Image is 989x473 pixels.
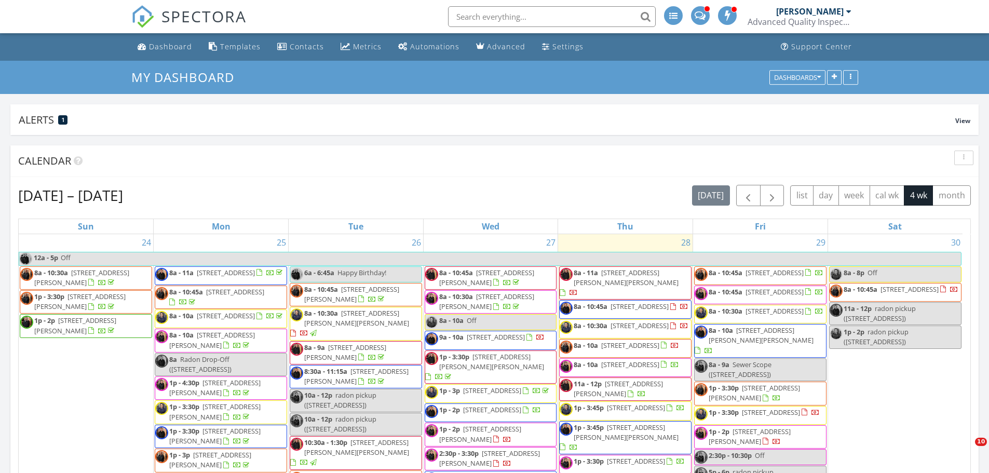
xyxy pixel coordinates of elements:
a: 8a - 10a [STREET_ADDRESS][PERSON_NAME][PERSON_NAME] [695,326,814,355]
a: 8a - 11a [STREET_ADDRESS][PERSON_NAME][PERSON_NAME] [560,268,679,297]
img: dsc_5995.jpg [290,285,303,298]
button: list [790,185,814,206]
a: Automations (Advanced) [394,37,464,57]
span: 10:30a - 1:30p [304,438,347,447]
img: dsc_6004.jpg [290,367,303,380]
a: 8a - 10:45a [STREET_ADDRESS][PERSON_NAME] [439,268,534,287]
a: 1p - 3:30p [STREET_ADDRESS][PERSON_NAME] [169,426,261,445]
img: 20250418_094826.jpg [425,316,438,329]
span: 1p - 2p [844,327,864,336]
img: dsc_6004.jpg [425,405,438,418]
a: Monday [210,219,233,234]
span: 8a - 10:45a [709,268,742,277]
span: [STREET_ADDRESS][PERSON_NAME][PERSON_NAME] [574,423,679,442]
span: Off [755,451,765,460]
div: Advanced Quality Inspections LLC [748,17,851,27]
span: [STREET_ADDRESS] [601,341,659,350]
img: dsc_5995.jpg [20,292,33,305]
span: 8a - 10:45a [844,285,877,294]
img: dsc_5998.jpg [560,456,573,469]
span: [STREET_ADDRESS][PERSON_NAME][PERSON_NAME] [304,308,409,328]
span: [STREET_ADDRESS][PERSON_NAME] [439,268,534,287]
h2: [DATE] – [DATE] [18,185,123,206]
a: 11a - 12p [STREET_ADDRESS][PERSON_NAME] [574,379,663,398]
span: [STREET_ADDRESS][PERSON_NAME] [304,367,409,386]
a: 8:30a - 11:15a [STREET_ADDRESS][PERSON_NAME] [304,367,409,386]
a: 8a - 10:45a [STREET_ADDRESS] [694,286,827,304]
a: 8a - 10a [STREET_ADDRESS] [574,360,679,369]
a: 1p - 3:30p [STREET_ADDRESS] [709,408,820,417]
a: 8a - 10:45a [STREET_ADDRESS] [709,268,823,277]
a: 9a - 10a [STREET_ADDRESS] [425,331,557,349]
img: dsc_6012.jpg [290,438,303,451]
span: [STREET_ADDRESS] [746,268,804,277]
a: 1p - 3:30p [STREET_ADDRESS][PERSON_NAME][PERSON_NAME] [425,350,557,384]
a: Contacts [273,37,328,57]
span: 8a - 10:45a [709,287,742,296]
a: 8a - 10:30a [STREET_ADDRESS][PERSON_NAME] [34,268,129,287]
a: 8a - 10:30a [STREET_ADDRESS] [709,306,823,316]
a: 1p - 3:45p [STREET_ADDRESS][PERSON_NAME][PERSON_NAME] [560,423,679,452]
a: 8a - 10a [STREET_ADDRESS] [169,311,284,320]
a: 1p - 4:30p [STREET_ADDRESS][PERSON_NAME] [169,378,261,397]
a: 8a - 10a [STREET_ADDRESS][PERSON_NAME][PERSON_NAME] [694,324,827,358]
img: dsc_6004.jpg [155,426,168,439]
span: [STREET_ADDRESS][PERSON_NAME] [169,378,261,397]
span: 12a - 5p [33,252,59,265]
a: Dashboard [133,37,196,57]
a: 1p - 3:30p [STREET_ADDRESS][PERSON_NAME] [169,402,261,421]
a: Go to August 30, 2025 [949,234,963,251]
a: 1p - 2p [STREET_ADDRESS] [425,403,557,422]
div: Metrics [353,42,382,51]
span: 8a - 10a [439,316,464,325]
div: Dashboard [149,42,192,51]
img: dsc_6012.jpg [290,343,303,356]
a: 8a - 10a [STREET_ADDRESS][PERSON_NAME] [155,329,287,352]
span: [STREET_ADDRESS][PERSON_NAME][PERSON_NAME] [574,268,679,287]
span: View [955,116,970,125]
a: 1p - 3:45p [STREET_ADDRESS] [574,403,685,412]
a: 1p - 3:30p [STREET_ADDRESS][PERSON_NAME] [694,382,827,405]
img: dsc_5995.jpg [560,341,573,354]
img: 20250418_094826.jpg [425,386,438,399]
span: Off [467,316,477,325]
a: 8a - 10a [STREET_ADDRESS] [574,341,679,350]
a: 8a - 10:45a [STREET_ADDRESS][PERSON_NAME] [425,266,557,290]
span: Off [61,253,71,262]
img: dsc_5998.jpg [695,360,708,373]
a: 1p - 2p [STREET_ADDRESS][PERSON_NAME] [20,314,152,337]
img: dsc_5998.jpg [425,449,438,462]
span: 8a - 10:45a [574,302,607,311]
span: 10 [975,438,987,446]
img: dsc_6004.jpg [425,332,438,345]
a: 8a - 10a [STREET_ADDRESS] [559,358,692,377]
a: 8a - 10:30a [STREET_ADDRESS][PERSON_NAME][PERSON_NAME] [290,308,409,337]
span: 1p - 3:30p [709,383,739,393]
a: 8a - 10:45a [STREET_ADDRESS] [709,287,823,296]
img: dsc_5998.jpg [695,427,708,440]
div: Advanced [487,42,525,51]
span: 1p - 3:45p [574,403,604,412]
img: dsc_6004.jpg [560,423,573,436]
span: 8a - 10:45a [304,285,338,294]
img: dsc_5998.jpg [560,360,573,373]
a: 1p - 2p [STREET_ADDRESS][PERSON_NAME] [439,424,521,443]
a: Go to August 27, 2025 [544,234,558,251]
span: 8a - 10a [169,330,194,340]
span: [STREET_ADDRESS][PERSON_NAME][PERSON_NAME] [709,326,814,345]
span: [STREET_ADDRESS] [607,403,665,412]
span: [STREET_ADDRESS][PERSON_NAME] [34,268,129,287]
span: radon pickup ([STREET_ADDRESS]) [304,414,376,434]
span: [STREET_ADDRESS] [746,287,804,296]
a: 1p - 3:30p [STREET_ADDRESS][PERSON_NAME] [20,290,152,314]
span: radon pickup ([STREET_ADDRESS]) [844,327,909,346]
img: dsc_5995.jpg [155,450,168,463]
div: Automations [410,42,459,51]
span: 8:30a - 11:15a [304,367,347,376]
div: Templates [220,42,261,51]
img: dsc_5998.jpg [425,292,438,305]
span: Calendar [18,154,71,168]
span: Radon Drop-Off ([STREET_ADDRESS]) [169,355,232,374]
span: 8a - 9a [304,343,325,352]
span: [STREET_ADDRESS][PERSON_NAME] [169,330,255,349]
